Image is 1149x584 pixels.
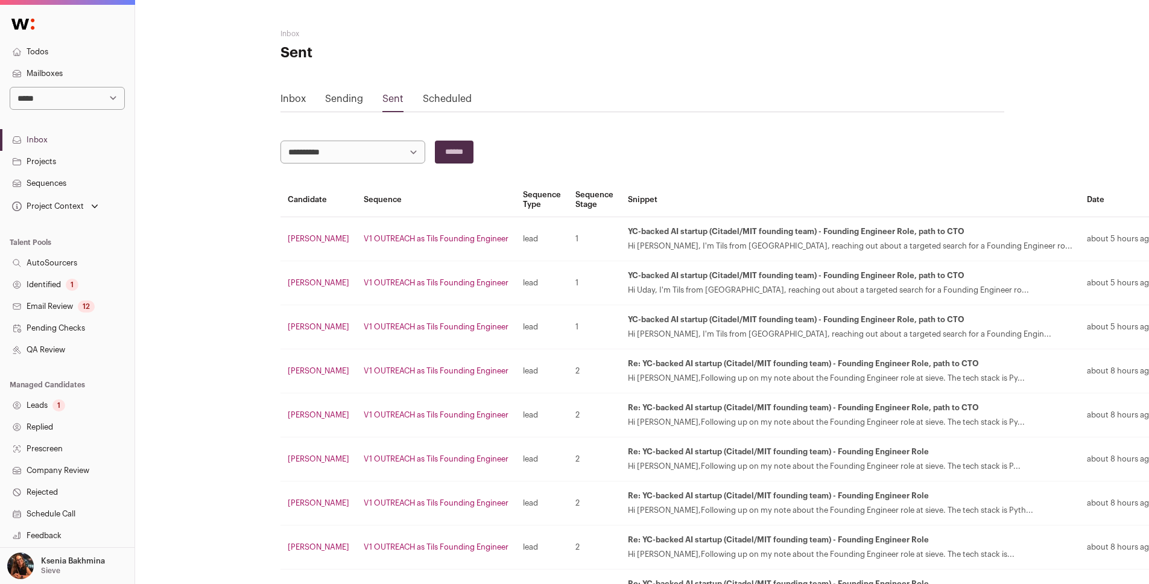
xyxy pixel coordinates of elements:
a: V1 OUTREACH as Tils Founding Engineer [364,235,508,243]
a: V1 OUTREACH as Tils Founding Engineer [364,455,508,463]
p: Sieve [41,566,60,576]
td: 1 [568,305,621,349]
td: lead [516,349,568,393]
div: Hi [PERSON_NAME],Following up on my note about the Founding Engineer role at sieve. The tech stac... [628,506,1072,515]
div: 1 [66,279,78,291]
a: V1 OUTREACH as Tils Founding Engineer [364,411,508,419]
a: [PERSON_NAME] [288,235,349,243]
button: Open dropdown [10,198,101,215]
div: YC-backed AI startup (Citadel/MIT founding team) - Founding Engineer Role, path to CTO [628,227,1072,236]
a: V1 OUTREACH as Tils Founding Engineer [364,367,508,375]
a: [PERSON_NAME] [288,499,349,507]
div: Re: YC-backed AI startup (Citadel/MIT founding team) - Founding Engineer Role [628,447,1072,457]
h1: Sent [280,43,522,63]
div: Re: YC-backed AI startup (Citadel/MIT founding team) - Founding Engineer Role, path to CTO [628,403,1072,413]
a: Sending [325,94,363,104]
td: 2 [568,349,621,393]
td: lead [516,261,568,305]
td: lead [516,393,568,437]
td: 1 [568,261,621,305]
p: Ksenia Bakhmina [41,556,105,566]
div: Hi [PERSON_NAME], I'm Tils from [GEOGRAPHIC_DATA], reaching out about a targeted search for a Fou... [628,241,1072,251]
a: [PERSON_NAME] [288,411,349,419]
td: lead [516,437,568,481]
img: Wellfound [5,12,41,36]
th: Sequence [356,183,516,217]
div: Hi [PERSON_NAME],Following up on my note about the Founding Engineer role at sieve. The tech stac... [628,550,1072,559]
td: 2 [568,525,621,570]
div: Hi Uday, I'm Tils from [GEOGRAPHIC_DATA], reaching out about a targeted search for a Founding Eng... [628,285,1072,295]
td: 2 [568,393,621,437]
td: lead [516,525,568,570]
td: lead [516,217,568,261]
div: Re: YC-backed AI startup (Citadel/MIT founding team) - Founding Engineer Role [628,535,1072,545]
a: [PERSON_NAME] [288,367,349,375]
div: 1 [52,399,65,411]
div: 12 [78,300,95,313]
button: Open dropdown [5,553,107,579]
img: 13968079-medium_jpg [7,553,34,579]
a: [PERSON_NAME] [288,455,349,463]
th: Snippet [621,183,1080,217]
div: Hi [PERSON_NAME],Following up on my note about the Founding Engineer role at sieve. The tech stac... [628,373,1072,383]
a: [PERSON_NAME] [288,323,349,331]
h2: Inbox [280,29,522,39]
div: YC-backed AI startup (Citadel/MIT founding team) - Founding Engineer Role, path to CTO [628,271,1072,281]
div: YC-backed AI startup (Citadel/MIT founding team) - Founding Engineer Role, path to CTO [628,315,1072,325]
a: Scheduled [423,94,472,104]
th: Sequence Stage [568,183,621,217]
div: Hi [PERSON_NAME], I'm Tils from [GEOGRAPHIC_DATA], reaching out about a targeted search for a Fou... [628,329,1072,339]
th: Sequence Type [516,183,568,217]
td: 2 [568,437,621,481]
div: Re: YC-backed AI startup (Citadel/MIT founding team) - Founding Engineer Role, path to CTO [628,359,1072,369]
div: Hi [PERSON_NAME],Following up on my note about the Founding Engineer role at sieve. The tech stac... [628,462,1072,471]
td: lead [516,305,568,349]
a: V1 OUTREACH as Tils Founding Engineer [364,279,508,287]
td: lead [516,481,568,525]
a: V1 OUTREACH as Tils Founding Engineer [364,543,508,551]
td: 2 [568,481,621,525]
a: [PERSON_NAME] [288,279,349,287]
div: Hi [PERSON_NAME],Following up on my note about the Founding Engineer role at sieve. The tech stac... [628,417,1072,427]
td: 1 [568,217,621,261]
a: V1 OUTREACH as Tils Founding Engineer [364,499,508,507]
th: Candidate [280,183,356,217]
a: Sent [382,94,404,104]
div: Project Context [10,202,84,211]
a: Inbox [280,94,306,104]
a: V1 OUTREACH as Tils Founding Engineer [364,323,508,331]
a: [PERSON_NAME] [288,543,349,551]
div: Re: YC-backed AI startup (Citadel/MIT founding team) - Founding Engineer Role [628,491,1072,501]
